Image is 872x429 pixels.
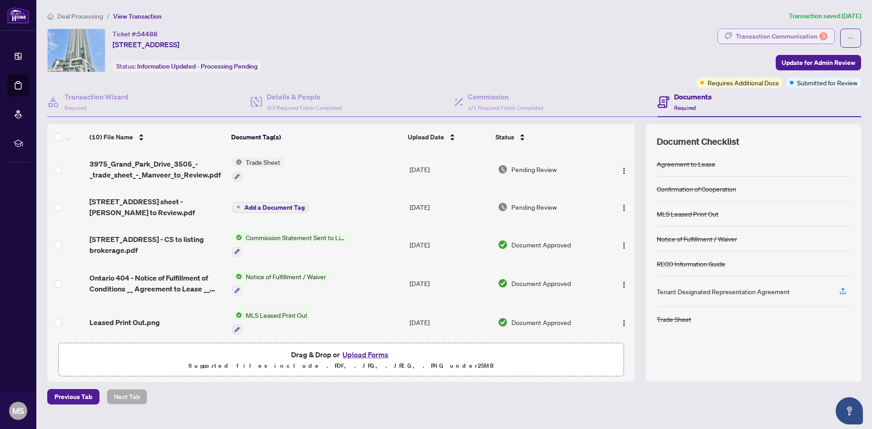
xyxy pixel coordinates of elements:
[498,240,508,250] img: Document Status
[64,360,618,371] p: Supported files include .PDF, .JPG, .JPEG, .PNG under 25 MB
[406,303,494,342] td: [DATE]
[617,200,631,214] button: Logo
[64,104,86,111] span: Required
[498,278,508,288] img: Document Status
[797,78,857,88] span: Submitted for Review
[7,7,29,24] img: logo
[244,204,305,211] span: Add a Document Tag
[617,162,631,177] button: Logo
[113,60,261,72] div: Status:
[232,232,242,242] img: Status Icon
[232,201,309,213] button: Add a Document Tag
[64,91,129,102] h4: Transaction Wizard
[657,234,737,244] div: Notice of Fulfillment / Waiver
[657,314,691,324] div: Trade Sheet
[232,271,330,296] button: Status IconNotice of Fulfillment / Waiver
[137,30,158,38] span: 54488
[232,232,350,257] button: Status IconCommission Statement Sent to Listing Brokerage
[782,55,855,70] span: Update for Admin Review
[511,278,571,288] span: Document Approved
[498,164,508,174] img: Document Status
[617,315,631,330] button: Logo
[291,349,391,360] span: Drag & Drop or
[48,29,105,72] img: IMG-W12404594_1.jpg
[267,91,342,102] h4: Details & People
[232,310,242,320] img: Status Icon
[718,29,835,44] button: Transaction Communication3
[113,39,179,50] span: [STREET_ADDRESS]
[89,158,224,180] span: 3975_Grand_Park_Drive_3505_-_trade_sheet_-_Manveer_to_Review.pdf
[498,202,508,212] img: Document Status
[776,55,861,70] button: Update for Admin Review
[54,390,92,404] span: Previous Tab
[232,202,309,213] button: Add a Document Tag
[657,135,739,148] span: Document Checklist
[232,271,242,281] img: Status Icon
[492,124,601,150] th: Status
[107,11,109,21] li: /
[242,271,330,281] span: Notice of Fulfillment / Waiver
[340,349,391,360] button: Upload Forms
[228,124,405,150] th: Document Tag(s)
[137,62,258,70] span: Information Updated - Processing Pending
[47,13,54,20] span: home
[232,157,284,182] button: Status IconTrade Sheet
[468,91,543,102] h4: Commission
[242,232,350,242] span: Commission Statement Sent to Listing Brokerage
[232,310,311,335] button: Status IconMLS Leased Print Out
[59,343,624,377] span: Drag & Drop orUpload FormsSupported files include .PDF, .JPG, .JPEG, .PNG under25MB
[408,132,444,142] span: Upload Date
[47,389,99,404] button: Previous Tab
[406,264,494,303] td: [DATE]
[89,317,160,328] span: Leased Print Out.png
[819,32,827,40] div: 3
[657,159,715,169] div: Agreement to Lease
[657,259,725,269] div: RECO Information Guide
[847,35,854,41] span: ellipsis
[736,29,827,44] div: Transaction Communication
[620,167,628,174] img: Logo
[708,78,779,88] span: Requires Additional Docs
[236,205,241,209] span: plus
[657,286,790,296] div: Tenant Designated Representation Agreement
[406,150,494,189] td: [DATE]
[89,234,224,256] span: [STREET_ADDRESS] - CS to listing brokerage.pdf
[511,202,557,212] span: Pending Review
[674,104,696,111] span: Required
[620,242,628,249] img: Logo
[406,189,494,225] td: [DATE]
[511,240,571,250] span: Document Approved
[107,389,147,404] button: Next Tab
[620,320,628,327] img: Logo
[511,164,557,174] span: Pending Review
[789,11,861,21] article: Transaction saved [DATE]
[498,317,508,327] img: Document Status
[12,404,24,417] span: MS
[511,317,571,327] span: Document Approved
[89,196,224,218] span: [STREET_ADDRESS] sheet - [PERSON_NAME] to Review.pdf
[836,397,863,424] button: Open asap
[267,104,342,111] span: 3/3 Required Fields Completed
[406,225,494,264] td: [DATE]
[57,12,103,20] span: Deal Processing
[617,276,631,291] button: Logo
[89,132,133,142] span: (10) File Name
[242,310,311,320] span: MLS Leased Print Out
[674,91,712,102] h4: Documents
[242,157,284,167] span: Trade Sheet
[468,104,543,111] span: 1/1 Required Fields Completed
[404,124,492,150] th: Upload Date
[232,157,242,167] img: Status Icon
[620,204,628,212] img: Logo
[495,132,514,142] span: Status
[86,124,228,150] th: (10) File Name
[617,237,631,252] button: Logo
[89,272,224,294] span: Ontario 404 - Notice of Fulfillment of Conditions __ Agreement to Lease __ Residential 4pdf_[DATE...
[620,281,628,288] img: Logo
[657,184,736,194] div: Confirmation of Cooperation
[113,12,162,20] span: View Transaction
[657,209,718,219] div: MLS Leased Print Out
[113,29,158,39] div: Ticket #:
